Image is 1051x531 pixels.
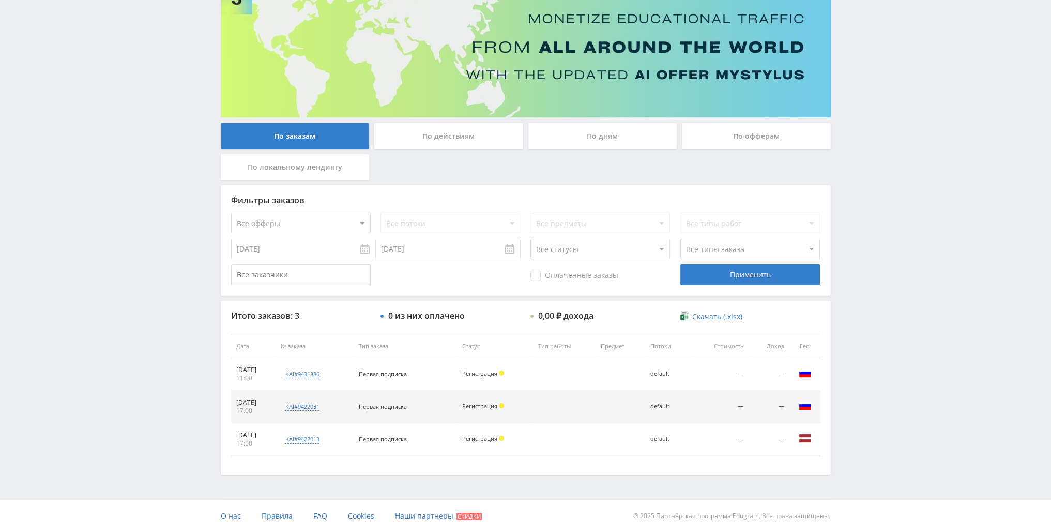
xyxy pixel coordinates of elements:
[462,370,497,377] span: Регистрация
[789,335,820,358] th: Гео
[231,196,820,205] div: Фильтры заказов
[221,154,370,180] div: По локальному лендингу
[528,123,677,149] div: По дням
[285,435,319,444] div: kai#9422013
[236,439,270,448] div: 17:00
[231,335,276,358] th: Дата
[749,335,789,358] th: Доход
[691,391,749,423] td: —
[231,264,371,285] input: Все заказчики
[691,423,749,456] td: —
[499,436,504,441] span: Холд
[682,123,831,149] div: По офферам
[533,335,596,358] th: Тип работы
[650,403,685,410] div: default
[680,312,742,322] a: Скачать (.xlsx)
[285,370,319,378] div: kai#9431886
[354,335,457,358] th: Тип заказа
[680,311,689,321] img: xlsx
[456,513,482,520] span: Скидки
[650,371,685,377] div: default
[285,403,319,411] div: kai#9422031
[650,436,685,443] div: default
[799,367,811,379] img: rus.png
[749,423,789,456] td: —
[457,335,533,358] th: Статус
[749,358,789,391] td: —
[499,371,504,376] span: Холд
[680,264,820,285] div: Применить
[313,511,327,521] span: FAQ
[749,391,789,423] td: —
[359,403,407,410] span: Первая подписка
[359,370,407,378] span: Первая подписка
[691,358,749,391] td: —
[530,271,618,281] span: Оплаченные заказы
[462,402,497,410] span: Регистрация
[348,511,374,521] span: Cookies
[374,123,523,149] div: По действиям
[359,435,407,443] span: Первая подписка
[388,311,465,320] div: 0 из них оплачено
[691,335,749,358] th: Стоимость
[395,511,453,521] span: Наши партнеры
[231,311,371,320] div: Итого заказов: 3
[799,400,811,412] img: rus.png
[692,313,742,321] span: Скачать (.xlsx)
[236,431,270,439] div: [DATE]
[262,511,293,521] span: Правила
[236,407,270,415] div: 17:00
[221,123,370,149] div: По заказам
[499,403,504,408] span: Холд
[596,335,645,358] th: Предмет
[462,435,497,443] span: Регистрация
[538,311,593,320] div: 0,00 ₽ дохода
[645,335,690,358] th: Потоки
[236,366,270,374] div: [DATE]
[275,335,354,358] th: № заказа
[236,399,270,407] div: [DATE]
[236,374,270,382] div: 11:00
[799,432,811,445] img: lva.png
[221,511,241,521] span: О нас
